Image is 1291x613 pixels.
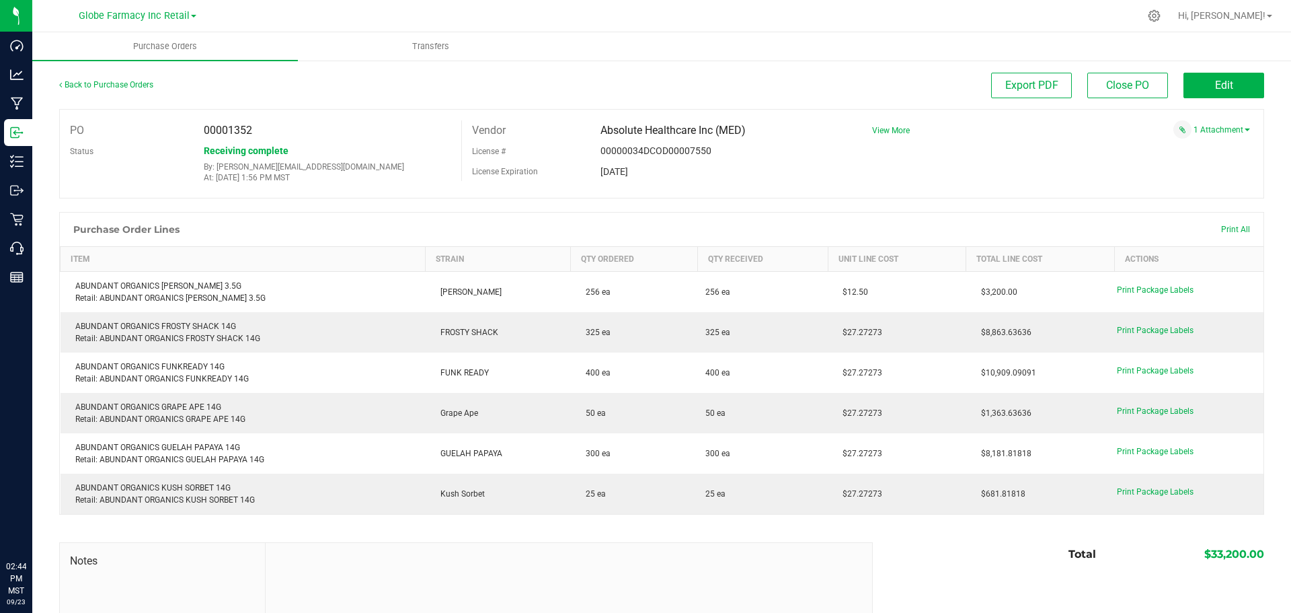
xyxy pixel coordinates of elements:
[697,247,828,272] th: Qty Received
[1146,9,1163,22] div: Manage settings
[1221,225,1250,234] span: Print All
[974,328,1031,337] span: $8,863.63636
[10,242,24,255] inline-svg: Call Center
[1117,326,1194,335] span: Print Package Labels
[1173,120,1191,139] span: Attach a document
[836,368,882,377] span: $27.27273
[579,489,606,499] span: 25 ea
[434,408,478,418] span: Grape Ape
[1117,406,1194,416] span: Print Package Labels
[836,287,868,297] span: $12.50
[974,368,1036,377] span: $10,909.09091
[1117,487,1194,497] span: Print Package Labels
[10,155,24,168] inline-svg: Inventory
[1117,447,1194,456] span: Print Package Labels
[828,247,966,272] th: Unit Line Cost
[70,120,84,141] label: PO
[204,173,451,182] p: At: [DATE] 1:56 PM MST
[1117,366,1194,375] span: Print Package Labels
[836,489,882,499] span: $27.27273
[579,368,611,377] span: 400 ea
[1005,79,1058,92] span: Export PDF
[434,287,502,297] span: [PERSON_NAME]
[426,247,571,272] th: Strain
[472,141,506,161] label: License #
[10,68,24,81] inline-svg: Analytics
[204,124,252,137] span: 00001352
[974,489,1025,499] span: $681.81818
[10,126,24,139] inline-svg: Inbound
[69,280,418,304] div: ABUNDANT ORGANICS [PERSON_NAME] 3.5G Retail: ABUNDANT ORGANICS [PERSON_NAME] 3.5G
[974,408,1031,418] span: $1,363.63636
[73,224,180,235] h1: Purchase Order Lines
[59,80,153,89] a: Back to Purchase Orders
[1178,10,1265,21] span: Hi, [PERSON_NAME]!
[872,126,910,135] a: View More
[579,408,606,418] span: 50 ea
[974,287,1017,297] span: $3,200.00
[434,328,498,337] span: FROSTY SHACK
[600,124,746,137] span: Absolute Healthcare Inc (MED)
[1215,79,1233,92] span: Edit
[6,561,26,597] p: 02:44 PM MST
[1115,247,1263,272] th: Actions
[705,367,730,379] span: 400 ea
[571,247,698,272] th: Qty Ordered
[70,141,93,161] label: Status
[10,271,24,284] inline-svg: Reports
[836,328,882,337] span: $27.27273
[705,488,726,500] span: 25 ea
[705,286,730,298] span: 256 ea
[204,145,288,156] span: Receiving complete
[836,408,882,418] span: $27.27273
[974,449,1031,458] span: $8,181.81818
[1068,548,1096,561] span: Total
[298,32,563,61] a: Transfers
[69,361,418,385] div: ABUNDANT ORGANICS FUNKREADY 14G Retail: ABUNDANT ORGANICS FUNKREADY 14G
[579,449,611,458] span: 300 ea
[966,247,1115,272] th: Total Line Cost
[394,40,467,52] span: Transfers
[69,482,418,506] div: ABUNDANT ORGANICS KUSH SORBET 14G Retail: ABUNDANT ORGANICS KUSH SORBET 14G
[434,449,502,458] span: GUELAH PAPAYA
[579,287,611,297] span: 256 ea
[69,441,418,466] div: ABUNDANT ORGANICS GUELAH PAPAYA 14G Retail: ABUNDANT ORGANICS GUELAH PAPAYA 14G
[69,320,418,345] div: ABUNDANT ORGANICS FROSTY SHACK 14G Retail: ABUNDANT ORGANICS FROSTY SHACK 14G
[705,326,730,338] span: 325 ea
[10,97,24,110] inline-svg: Manufacturing
[600,145,711,156] span: 00000034DCOD00007550
[13,505,54,546] iframe: Resource center
[79,10,190,22] span: Globe Farmacy Inc Retail
[472,166,538,178] label: License Expiration
[434,489,485,499] span: Kush Sorbet
[991,73,1072,98] button: Export PDF
[1204,548,1264,561] span: $33,200.00
[40,503,56,519] iframe: Resource center unread badge
[69,401,418,425] div: ABUNDANT ORGANICS GRAPE APE 14G Retail: ABUNDANT ORGANICS GRAPE APE 14G
[705,447,730,460] span: 300 ea
[10,213,24,226] inline-svg: Retail
[600,166,628,177] span: [DATE]
[10,184,24,197] inline-svg: Outbound
[1194,125,1250,135] a: 1 Attachment
[10,39,24,52] inline-svg: Dashboard
[115,40,215,52] span: Purchase Orders
[1117,285,1194,295] span: Print Package Labels
[434,368,489,377] span: FUNK READY
[472,120,506,141] label: Vendor
[1183,73,1264,98] button: Edit
[70,553,255,569] span: Notes
[32,32,298,61] a: Purchase Orders
[1087,73,1168,98] button: Close PO
[836,449,882,458] span: $27.27273
[204,162,451,172] p: By: [PERSON_NAME][EMAIL_ADDRESS][DOMAIN_NAME]
[705,407,726,419] span: 50 ea
[61,247,426,272] th: Item
[1106,79,1149,92] span: Close PO
[6,597,26,607] p: 09/23
[579,328,611,337] span: 325 ea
